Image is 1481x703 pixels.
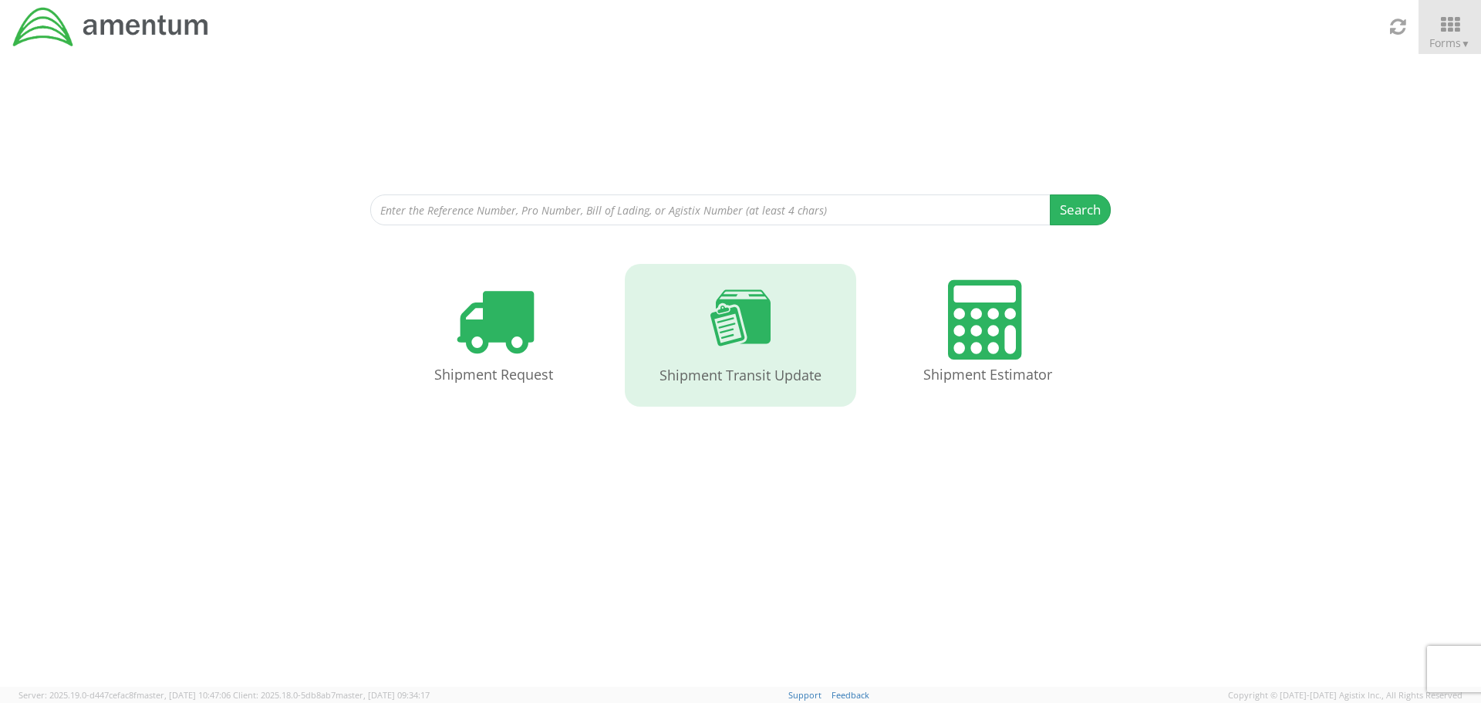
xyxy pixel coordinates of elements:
[1050,194,1111,225] button: Search
[137,689,231,701] span: master, [DATE] 10:47:06
[370,194,1051,225] input: Enter the Reference Number, Pro Number, Bill of Lading, or Agistix Number (at least 4 chars)
[1228,689,1462,701] span: Copyright © [DATE]-[DATE] Agistix Inc., All Rights Reserved
[788,689,821,701] a: Support
[640,368,841,384] h4: Shipment Transit Update
[887,367,1088,383] h4: Shipment Estimator
[832,689,869,701] a: Feedback
[233,689,430,701] span: Client: 2025.18.0-5db8ab7
[625,264,856,407] a: Shipment Transit Update
[19,689,231,701] span: Server: 2025.19.0-d447cefac8f
[393,367,594,383] h4: Shipment Request
[12,5,211,49] img: dyn-intl-logo-049831509241104b2a82.png
[336,689,430,701] span: master, [DATE] 09:34:17
[872,265,1103,406] a: Shipment Estimator
[1461,37,1470,50] span: ▼
[378,265,609,406] a: Shipment Request
[1429,35,1470,50] span: Forms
